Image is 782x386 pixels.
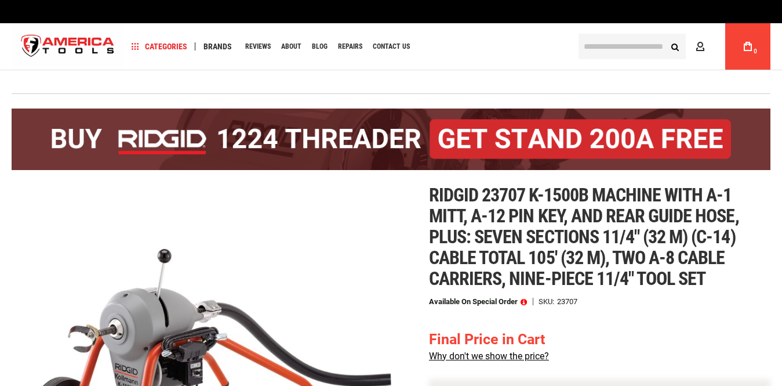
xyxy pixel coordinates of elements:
button: Search [664,35,686,57]
a: Contact Us [368,39,415,55]
img: BOGO: Buy the RIDGID® 1224 Threader (26092), get the 92467 200A Stand FREE! [12,109,770,170]
span: Blog [312,43,328,50]
span: Ridgid 23707 k-1500b machine with a-1 mitt, a-12 pin key, and rear guide hose, plus: seven sectio... [429,184,739,290]
span: Categories [132,42,187,50]
img: America Tools [12,25,124,68]
span: About [281,43,301,50]
a: Reviews [240,39,276,55]
span: 0 [754,48,757,55]
a: store logo [12,25,124,68]
a: 0 [737,23,759,70]
p: Available on Special Order [429,298,527,306]
div: 23707 [557,298,577,305]
span: Brands [203,42,232,50]
span: Contact Us [373,43,410,50]
a: Repairs [333,39,368,55]
a: Categories [126,39,192,55]
div: Final Price in Cart [429,329,549,350]
a: About [276,39,307,55]
a: Blog [307,39,333,55]
a: Brands [198,39,237,55]
span: Reviews [245,43,271,50]
strong: SKU [539,298,557,305]
a: Why don't we show the price? [429,351,549,362]
span: Repairs [338,43,362,50]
